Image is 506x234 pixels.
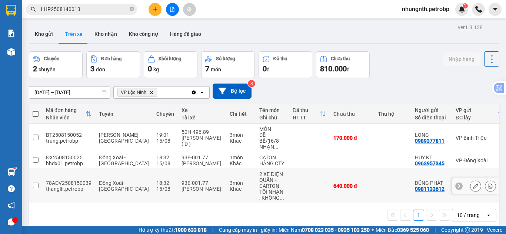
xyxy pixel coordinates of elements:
div: Tuyến [99,111,149,117]
div: MÓN [259,126,285,132]
span: message [8,218,15,225]
span: Hỗ trợ kỹ thuật: [139,226,207,234]
span: close-circle [130,7,134,11]
div: 2 XE ĐIỆN QUẤN + CARTON [259,171,285,189]
span: Miền Nam [279,226,370,234]
button: plus [149,3,162,16]
div: 93E-001.77 [182,180,222,186]
div: 50H-496.89 [182,129,222,135]
div: HUY KT [415,155,448,160]
div: Người gửi [415,107,448,113]
img: warehouse-icon [7,168,15,176]
button: Chuyến2chuyến [29,51,83,78]
span: ... [274,144,279,150]
div: ver 1.8.138 [458,23,483,31]
div: [PERSON_NAME] [182,186,222,192]
th: Toggle SortBy [42,104,95,124]
div: 0963957345 [415,160,445,166]
button: Bộ lọc [213,84,252,99]
input: Tìm tên, số ĐT hoặc mã đơn [41,5,128,13]
span: question-circle [8,185,15,192]
span: Đồng Xoài - [GEOGRAPHIC_DATA] [99,180,149,192]
th: Toggle SortBy [289,104,330,124]
div: Đơn hàng [101,56,121,61]
strong: 0708 023 035 - 0935 103 250 [302,227,370,233]
div: 170.000 đ [333,135,370,141]
button: Kho nhận [89,25,123,43]
img: warehouse-icon [7,48,15,56]
span: kg [153,67,159,72]
div: Ghi chú [259,115,285,121]
span: notification [8,202,15,209]
div: 3 món [230,132,252,138]
button: Nhập hàng [443,52,480,66]
span: Đồng Xoài - [GEOGRAPHIC_DATA] [99,155,149,166]
span: plus [153,7,158,12]
div: Chi tiết [230,111,252,117]
div: 15/08 [156,138,174,144]
button: Kho công nợ [123,25,164,43]
div: 640.000 đ [333,183,370,189]
svg: open [486,212,492,218]
span: | [435,226,436,234]
span: VP Lộc Ninh [121,89,146,95]
strong: 1900 633 818 [175,227,207,233]
div: Tên món [259,107,285,113]
img: solution-icon [7,30,15,37]
button: caret-down [489,3,502,16]
sup: 1 [463,3,468,9]
button: file-add [166,3,179,16]
div: 0989377811 [415,138,445,144]
div: Thu hộ [378,111,407,117]
img: phone-icon [475,6,482,13]
span: đ [347,67,350,72]
span: copyright [465,227,470,233]
span: món [211,67,221,72]
div: HTTT [293,115,320,121]
div: Khác [230,186,252,192]
div: VP Đồng Xoài [456,157,504,163]
div: Tài xế [182,115,222,121]
button: Đã thu0đ [259,51,312,78]
button: 1 [413,210,424,221]
span: search [31,7,36,12]
div: DẼ BỂ/16/8 NHẬN HÀNG [259,132,285,150]
div: VP Bình Triệu [456,135,504,141]
span: Cung cấp máy in - giấy in: [219,226,277,234]
div: DŨNG PHÁT [415,180,448,186]
span: ... [280,195,284,201]
span: nhungnth.petrobp [396,4,455,14]
div: VP gửi [456,107,498,113]
div: 3 món [230,180,252,186]
div: LONG [415,132,448,138]
span: ⚪️ [372,228,374,231]
span: Miền Bắc [376,226,429,234]
div: Số điện thoại [415,115,448,121]
span: 2 [33,64,37,73]
div: 18:32 [156,155,174,160]
input: Select a date range. [29,87,110,98]
span: | [212,226,213,234]
span: 0 [263,64,267,73]
span: 1 [464,3,466,9]
sup: 1 [14,167,16,169]
div: [PERSON_NAME] ( D ) [182,135,222,147]
div: 18:32 [156,180,174,186]
span: 0 [148,64,152,73]
span: 3 [90,64,94,73]
div: 0981133612 [415,186,445,192]
div: TỐI NHẬN , KHÔNG GIAO ĐƯỢC DỌC ĐƯỜNG THÌ VỀ CX69 ĐÃ BÁO KHÁCH [259,189,285,201]
div: BT2508150052 [46,132,91,138]
div: ĐC lấy [456,115,498,121]
div: hhdx01.petrobp [46,160,91,166]
div: Sửa đơn hàng [470,180,481,191]
span: 7 [205,64,209,73]
span: 810.000 [320,64,347,73]
div: Đã thu [273,56,287,61]
div: ĐX2508150025 [46,155,91,160]
svg: Delete [149,90,154,95]
span: [PERSON_NAME][GEOGRAPHIC_DATA] [99,132,149,144]
span: aim [187,7,192,12]
div: Chuyến [44,56,59,61]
